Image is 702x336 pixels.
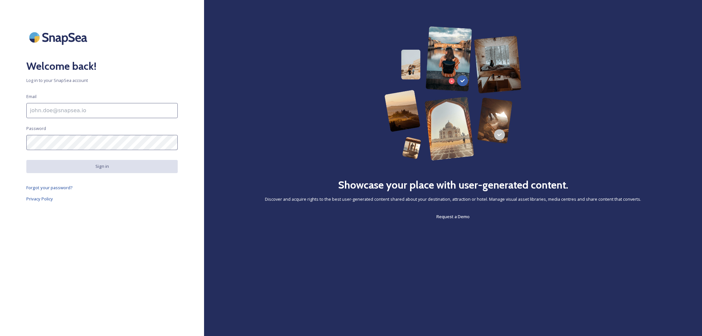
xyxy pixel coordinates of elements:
span: Password [26,125,46,132]
img: 63b42ca75bacad526042e722_Group%20154-p-800.png [384,26,522,161]
button: Sign in [26,160,178,173]
a: Privacy Policy [26,195,178,203]
span: Forgot your password? [26,185,73,191]
a: Forgot your password? [26,184,178,192]
span: Discover and acquire rights to the best user-generated content shared about your destination, att... [265,196,641,202]
input: john.doe@snapsea.io [26,103,178,118]
span: Log in to your SnapSea account [26,77,178,84]
a: Request a Demo [436,213,470,220]
img: SnapSea Logo [26,26,92,48]
span: Request a Demo [436,214,470,220]
h2: Showcase your place with user-generated content. [338,177,568,193]
h2: Welcome back! [26,58,178,74]
span: Email [26,93,37,100]
span: Privacy Policy [26,196,53,202]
